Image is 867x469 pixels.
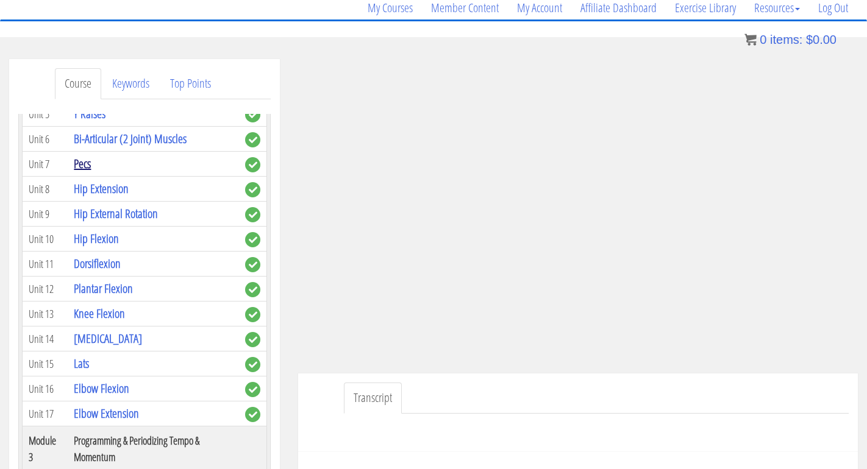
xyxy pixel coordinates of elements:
[245,307,260,322] span: complete
[74,180,129,197] a: Hip Extension
[245,257,260,272] span: complete
[806,33,837,46] bdi: 0.00
[74,105,105,122] a: Y Raises
[245,332,260,347] span: complete
[245,207,260,222] span: complete
[344,383,402,414] a: Transcript
[74,255,121,272] a: Dorsiflexion
[245,382,260,397] span: complete
[23,326,68,351] td: Unit 14
[23,177,68,202] td: Unit 8
[245,182,260,197] span: complete
[74,230,119,247] a: Hip Flexion
[760,33,766,46] span: 0
[74,355,89,372] a: Lats
[245,107,260,122] span: complete
[23,277,68,301] td: Unit 12
[74,155,91,172] a: Pecs
[245,157,260,172] span: complete
[245,132,260,147] span: complete
[23,127,68,152] td: Unit 6
[245,407,260,422] span: complete
[245,232,260,247] span: complete
[23,351,68,376] td: Unit 15
[74,305,125,322] a: Knee Flexion
[74,380,129,397] a: Elbow Flexion
[74,405,139,421] a: Elbow Extension
[23,152,68,177] td: Unit 7
[74,330,142,347] a: [MEDICAL_DATA]
[23,102,68,127] td: Unit 5
[744,33,837,46] a: 0 items: $0.00
[23,401,68,426] td: Unit 17
[23,252,68,277] td: Unit 11
[23,301,68,326] td: Unit 13
[74,130,187,147] a: Bi-Articular (2 Joint) Muscles
[23,227,68,252] td: Unit 10
[23,202,68,227] td: Unit 9
[770,33,802,46] span: items:
[160,68,221,99] a: Top Points
[245,357,260,372] span: complete
[55,68,101,99] a: Course
[102,68,159,99] a: Keywords
[23,376,68,401] td: Unit 16
[245,282,260,297] span: complete
[74,205,158,222] a: Hip External Rotation
[806,33,813,46] span: $
[74,280,133,297] a: Plantar Flexion
[744,33,757,46] img: icon11.png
